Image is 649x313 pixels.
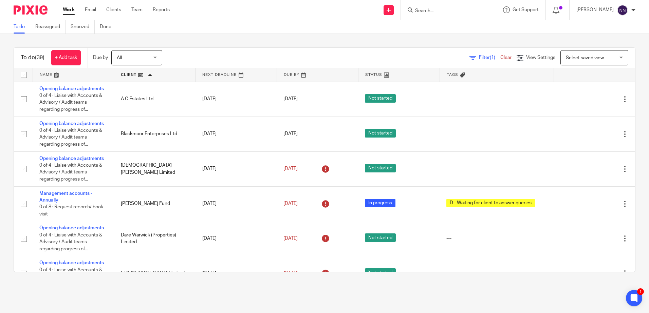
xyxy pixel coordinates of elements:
td: [DATE] [196,82,277,117]
span: Not started [365,94,396,103]
span: 0 of 4 · Liaise with Accounts & Advisory / Audit teams regarding progress of... [39,163,102,182]
td: [DATE] [196,151,277,186]
a: Management accounts - Annually [39,191,92,203]
span: Not started [365,268,396,277]
span: Not started [365,233,396,242]
span: 0 of 4 · Liaise with Accounts & Advisory / Audit teams regarding progress of... [39,233,102,251]
td: [DATE] [196,117,277,151]
a: Opening balance adjustments [39,226,104,230]
span: All [117,56,122,60]
td: [DEMOGRAPHIC_DATA][PERSON_NAME] Limited [114,151,196,186]
td: [DATE] [196,221,277,256]
span: Filter [479,55,500,60]
a: To do [14,20,30,34]
a: + Add task [51,50,81,65]
span: View Settings [526,55,555,60]
span: [DATE] [283,236,298,241]
td: [DATE] [196,186,277,221]
span: Tags [447,73,458,77]
div: --- [446,96,547,102]
div: --- [446,270,547,277]
a: Opening balance adjustments [39,86,104,91]
td: [DATE] [196,256,277,291]
span: Not started [365,164,396,172]
span: [DATE] [283,201,298,206]
span: 0 of 4 · Liaise with Accounts & Advisory / Audit teams regarding progress of... [39,93,102,112]
div: 1 [637,288,644,295]
p: [PERSON_NAME] [576,6,614,13]
a: Done [100,20,116,34]
img: svg%3E [617,5,628,16]
span: (1) [490,55,495,60]
a: Email [85,6,96,13]
a: Snoozed [71,20,95,34]
span: 0 of 4 · Liaise with Accounts & Advisory / Audit teams regarding progress of... [39,268,102,286]
span: 0 of 4 · Liaise with Accounts & Advisory / Audit teams regarding progress of... [39,128,102,147]
input: Search [414,8,476,14]
a: Clients [106,6,121,13]
a: Reassigned [35,20,66,34]
span: [DATE] [283,97,298,101]
div: --- [446,235,547,242]
span: Select saved view [566,56,604,60]
span: Get Support [513,7,539,12]
span: [DATE] [283,132,298,137]
a: Opening balance adjustments [39,260,104,265]
a: Reports [153,6,170,13]
div: --- [446,130,547,137]
span: (39) [35,55,44,60]
h1: To do [21,54,44,61]
td: ETS [PERSON_NAME] Limited [114,256,196,291]
p: Due by [93,54,108,61]
td: Dare Warwick (Properties) Limited [114,221,196,256]
span: In progress [365,199,395,207]
a: Team [131,6,143,13]
td: A C Estates Ltd [114,82,196,117]
a: Opening balance adjustments [39,156,104,161]
span: [DATE] [283,271,298,276]
span: [DATE] [283,166,298,171]
a: Clear [500,55,512,60]
td: Blackmoor Enterprises Ltd [114,117,196,151]
a: Opening balance adjustments [39,121,104,126]
span: Not started [365,129,396,138]
span: 0 of 8 · Request records/ book visit [39,205,103,217]
a: Work [63,6,75,13]
span: D - Waiting for client to answer queries [446,199,535,207]
td: [PERSON_NAME] Fund [114,186,196,221]
div: --- [446,165,547,172]
img: Pixie [14,5,48,15]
